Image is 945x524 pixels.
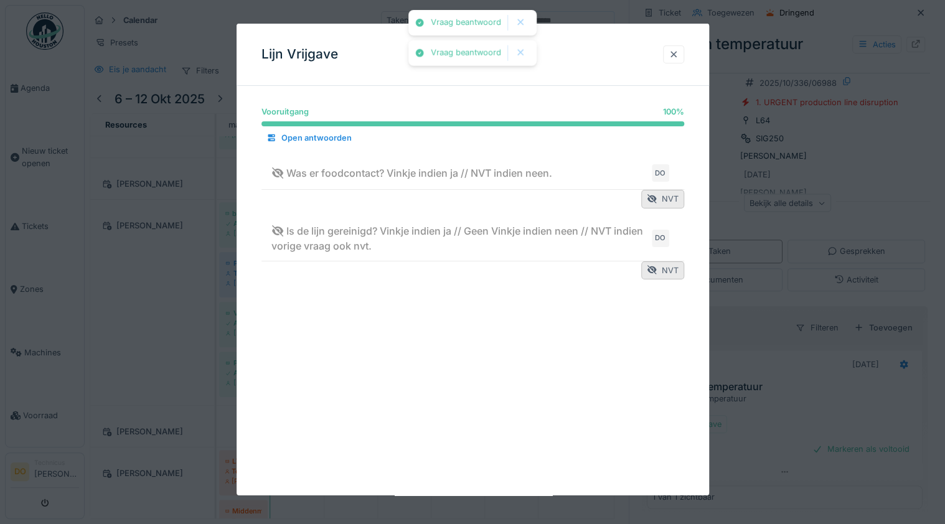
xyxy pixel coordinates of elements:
[261,47,338,62] h3: Lijn Vrijgave
[431,48,501,58] div: Vraag beantwoord
[261,129,357,146] div: Open antwoorden
[431,17,501,28] div: Vraag beantwoord
[271,223,647,253] div: Is de lijn gereinigd? Vinkje indien ja // Geen Vinkje indien neen // NVT indien vorige vraag ook ...
[652,164,669,182] div: DO
[652,229,669,246] div: DO
[663,106,684,118] div: 100 %
[261,121,684,126] progress: 100 %
[271,166,552,180] div: Was er foodcontact? Vinkje indien ja // NVT indien neen.
[261,106,309,118] div: Vooruitgang
[641,190,684,208] div: NVT
[266,161,679,184] summary: Was er foodcontact? Vinkje indien ja // NVT indien neen.DO
[266,220,679,255] summary: Is de lijn gereinigd? Vinkje indien ja // Geen Vinkje indien neen // NVT indien vorige vraag ook ...
[641,261,684,279] div: NVT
